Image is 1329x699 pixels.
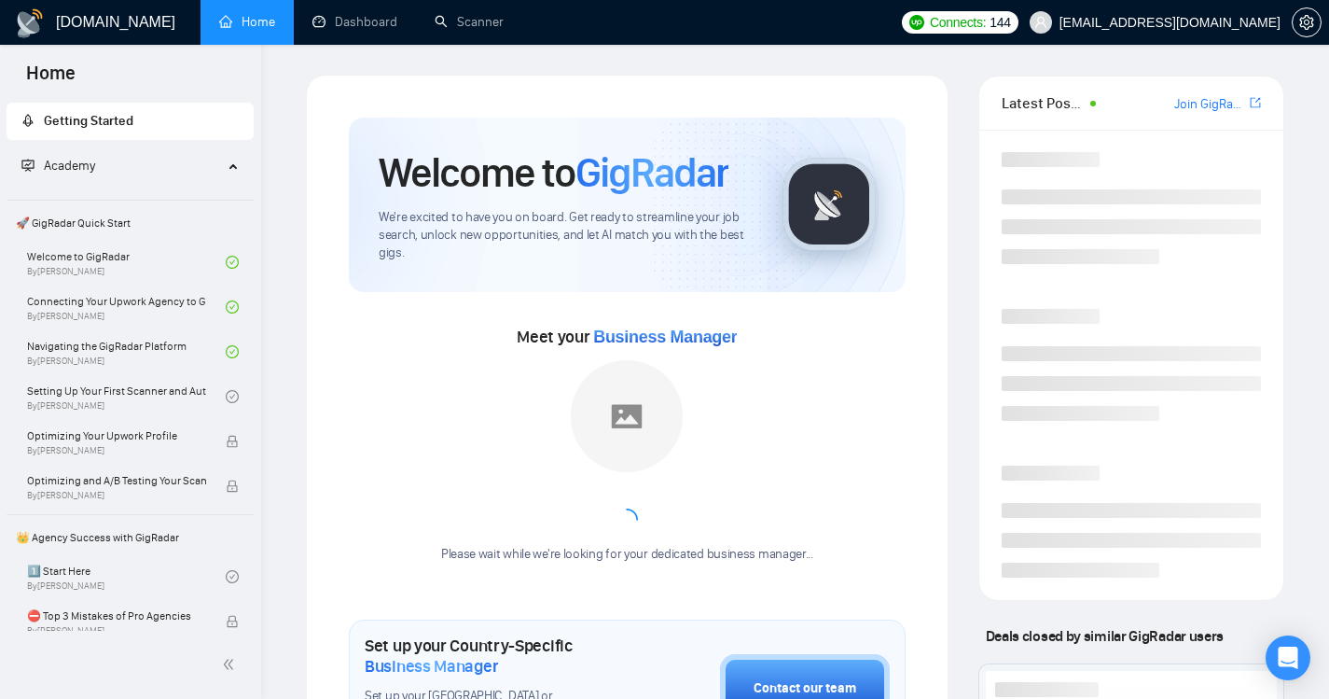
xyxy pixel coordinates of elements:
[226,435,239,448] span: lock
[1250,94,1261,112] a: export
[990,12,1010,33] span: 144
[571,360,683,472] img: placeholder.png
[593,328,737,346] span: Business Manager
[21,114,35,127] span: rocket
[1034,16,1047,29] span: user
[27,556,226,597] a: 1️⃣ Start HereBy[PERSON_NAME]
[27,242,226,283] a: Welcome to GigRadarBy[PERSON_NAME]
[226,615,239,628] span: lock
[27,471,206,490] span: Optimizing and A/B Testing Your Scanner for Better Results
[21,158,95,174] span: Academy
[782,158,876,251] img: gigradar-logo.png
[27,331,226,372] a: Navigating the GigRadar PlatformBy[PERSON_NAME]
[978,620,1231,652] span: Deals closed by similar GigRadar users
[226,570,239,583] span: check-circle
[909,15,924,30] img: upwork-logo.png
[226,301,239,314] span: check-circle
[1293,15,1321,30] span: setting
[11,60,90,99] span: Home
[27,490,206,501] span: By [PERSON_NAME]
[226,345,239,358] span: check-circle
[44,158,95,174] span: Academy
[1002,91,1086,115] span: Latest Posts from the GigRadar Community
[1292,7,1322,37] button: setting
[365,636,627,677] h1: Set up your Country-Specific
[930,12,986,33] span: Connects:
[222,655,241,674] span: double-left
[1266,636,1310,680] div: Open Intercom Messenger
[219,14,275,30] a: homeHome
[430,546,824,564] div: Please wait while we're looking for your dedicated business manager...
[27,607,206,625] span: ⛔ Top 3 Mistakes of Pro Agencies
[1292,15,1322,30] a: setting
[379,147,728,198] h1: Welcome to
[754,678,856,699] div: Contact our team
[27,426,206,445] span: Optimizing Your Upwork Profile
[8,519,252,556] span: 👑 Agency Success with GigRadar
[379,209,753,262] span: We're excited to have you on board. Get ready to streamline your job search, unlock new opportuni...
[27,287,226,328] a: Connecting Your Upwork Agency to GigRadarBy[PERSON_NAME]
[44,113,133,129] span: Getting Started
[27,376,226,417] a: Setting Up Your First Scanner and Auto-BidderBy[PERSON_NAME]
[312,14,397,30] a: dashboardDashboard
[435,14,504,30] a: searchScanner
[27,445,206,456] span: By [PERSON_NAME]
[1250,95,1261,110] span: export
[226,390,239,403] span: check-circle
[226,480,239,493] span: lock
[15,8,45,38] img: logo
[575,147,728,198] span: GigRadar
[1174,94,1246,115] a: Join GigRadar Slack Community
[21,159,35,172] span: fund-projection-screen
[517,327,737,347] span: Meet your
[365,656,498,677] span: Business Manager
[8,204,252,242] span: 🚀 GigRadar Quick Start
[7,103,254,140] li: Getting Started
[226,256,239,269] span: check-circle
[616,509,638,531] span: loading
[27,625,206,636] span: By [PERSON_NAME]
